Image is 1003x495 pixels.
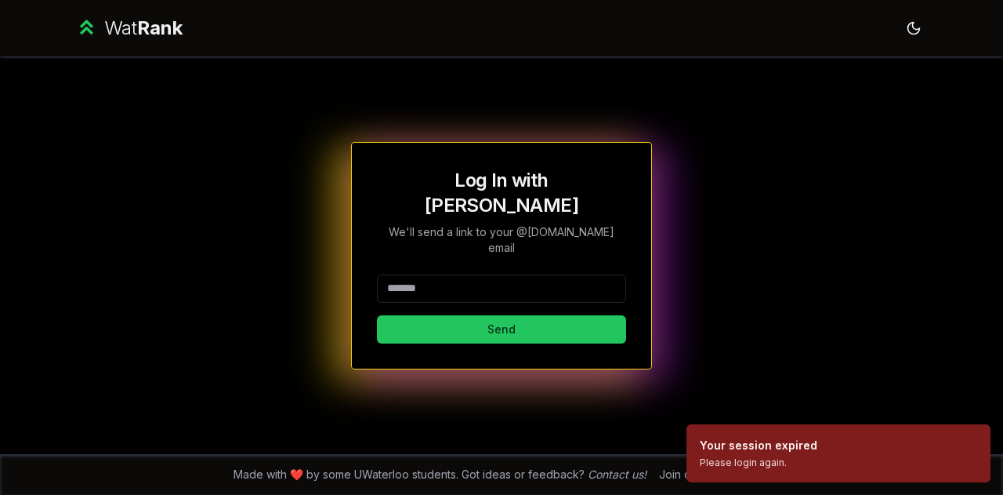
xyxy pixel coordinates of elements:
[659,467,746,482] div: Join our discord!
[700,457,817,469] div: Please login again.
[104,16,183,41] div: Wat
[137,16,183,39] span: Rank
[234,467,646,482] span: Made with ❤️ by some UWaterloo students. Got ideas or feedback?
[588,468,646,481] a: Contact us!
[700,438,817,453] div: Your session expired
[377,168,626,218] h1: Log In with [PERSON_NAME]
[377,224,626,256] p: We'll send a link to your @[DOMAIN_NAME] email
[75,16,183,41] a: WatRank
[377,315,626,344] button: Send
